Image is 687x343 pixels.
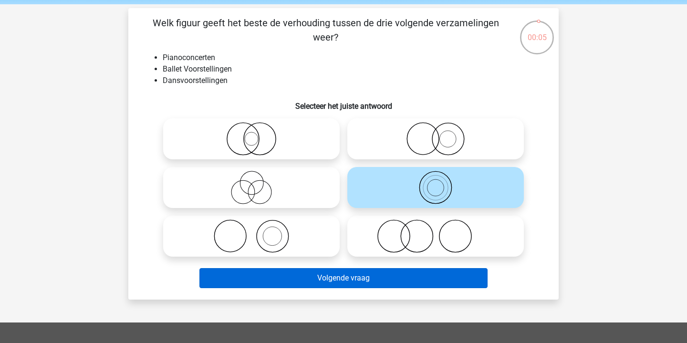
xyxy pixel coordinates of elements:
li: Dansvoorstellingen [163,75,543,86]
h6: Selecteer het juiste antwoord [144,94,543,111]
li: Pianoconcerten [163,52,543,63]
p: Welk figuur geeft het beste de verhouding tussen de drie volgende verzamelingen weer? [144,16,508,44]
div: 00:05 [519,20,555,43]
li: Ballet Voorstellingen [163,63,543,75]
button: Volgende vraag [199,268,488,288]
